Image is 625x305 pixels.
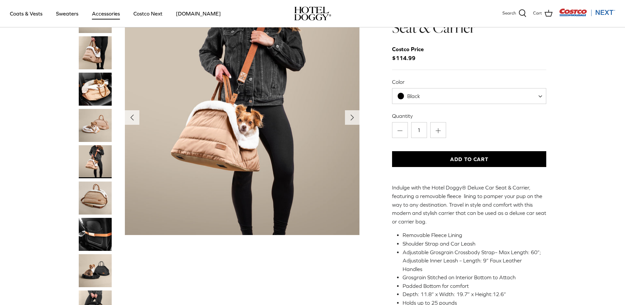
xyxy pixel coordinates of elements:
div: Costco Price [392,45,424,54]
a: Visit Costco Next [559,13,615,17]
li: Grosgrain Stitched on Interior Bottom to Attach [403,273,541,282]
span: Black [407,93,420,99]
img: hoteldoggycom [294,7,331,20]
li: Adjustable Grosgrain Crossbody Strap– Max Length: 60”; Adjustable Inner Leash – Length: 9” Faux L... [403,248,541,274]
a: Costco Next [128,2,168,25]
li: Depth: 11.8” x Width: 19.7” x Height:12.6” [403,290,541,299]
li: Padded Bottom for comfort [403,282,541,290]
a: Thumbnail Link [79,218,112,251]
span: Search [502,10,516,17]
span: $114.99 [392,45,430,63]
a: Accessories [86,2,126,25]
a: [DOMAIN_NAME] [170,2,227,25]
a: Thumbnail Link [79,109,112,142]
label: Color [392,78,547,85]
button: Next [345,110,359,125]
img: small dog in a tan dog carrier on a black seat in the car [79,73,112,106]
a: Thumbnail Link [79,182,112,215]
span: Black [392,88,547,104]
span: Black [392,93,433,100]
li: Shoulder Strap and Car Leash [403,240,541,248]
img: Costco Next [559,8,615,17]
a: Thumbnail Link [79,36,112,69]
a: hoteldoggy.com hoteldoggycom [294,7,331,20]
a: Cart [533,9,553,18]
li: Removable Fleece Lining [403,231,541,240]
a: Thumbnail Link [79,145,112,178]
span: Cart [533,10,542,17]
p: Indulge with the Hotel Doggy® Deluxe Car Seat & Carrier, featuring a removable fleece lining to p... [392,184,547,226]
a: Thumbnail Link [79,73,112,106]
input: Quantity [411,122,427,138]
button: Add to Cart [392,151,547,167]
a: Thumbnail Link [79,254,112,287]
a: Coats & Vests [4,2,48,25]
button: Previous [125,110,139,125]
label: Quantity [392,112,547,119]
a: Sweaters [50,2,84,25]
a: Search [502,9,526,18]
